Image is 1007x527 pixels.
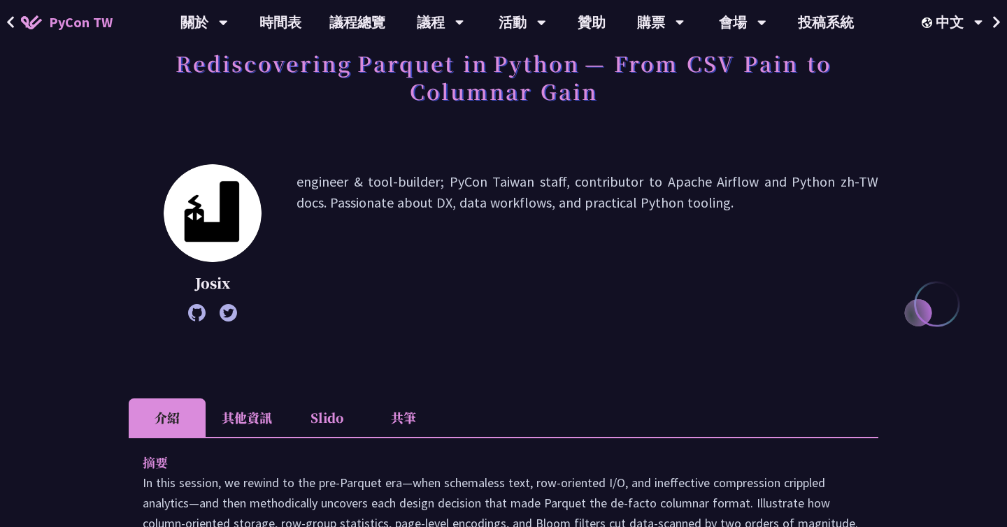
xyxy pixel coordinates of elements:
img: Josix [164,164,262,262]
p: engineer & tool-builder; PyCon Taiwan staff, contributor to Apache Airflow and Python zh-TW docs.... [297,171,878,315]
span: PyCon TW [49,12,113,33]
li: 共筆 [365,398,442,437]
h1: Rediscovering Parquet in Python — From CSV Pain to Columnar Gain [129,42,878,112]
p: 摘要 [143,452,836,472]
li: 其他資訊 [206,398,288,437]
p: Josix [164,273,262,294]
li: Slido [288,398,365,437]
img: Locale Icon [922,17,936,28]
li: 介紹 [129,398,206,437]
a: PyCon TW [7,5,127,40]
img: Home icon of PyCon TW 2025 [21,15,42,29]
